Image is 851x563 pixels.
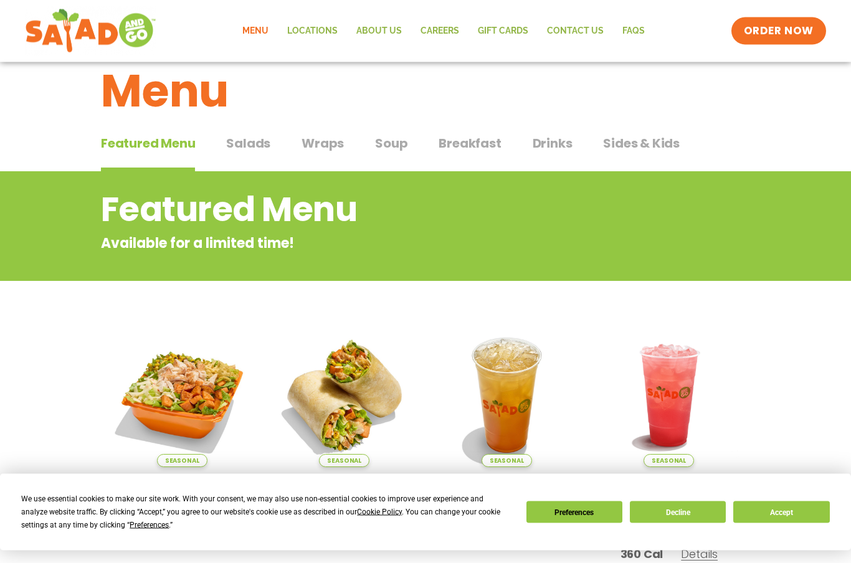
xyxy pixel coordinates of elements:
[302,135,344,153] span: Wraps
[226,135,270,153] span: Salads
[375,135,407,153] span: Soup
[411,17,468,45] a: Careers
[25,6,156,56] img: new-SAG-logo-768×292
[435,324,579,468] img: Product photo for Apple Cider Lemonade
[21,493,511,532] div: We use essential cookies to make our site work. With your consent, we may also use non-essential ...
[731,17,826,45] a: ORDER NOW
[439,135,501,153] span: Breakfast
[319,455,369,468] span: Seasonal
[273,324,417,468] img: Product photo for Southwest Harvest Wrap
[597,324,741,468] img: Product photo for Blackberry Bramble Lemonade
[130,521,169,529] span: Preferences
[233,17,654,45] nav: Menu
[526,501,622,523] button: Preferences
[482,455,532,468] span: Seasonal
[630,501,726,523] button: Decline
[468,17,538,45] a: GIFT CARDS
[357,508,402,516] span: Cookie Policy
[538,17,613,45] a: Contact Us
[744,24,814,39] span: ORDER NOW
[603,135,680,153] span: Sides & Kids
[533,135,573,153] span: Drinks
[110,324,254,468] img: Product photo for Southwest Harvest Salad
[157,455,207,468] span: Seasonal
[644,455,694,468] span: Seasonal
[733,501,829,523] button: Accept
[101,185,650,235] h2: Featured Menu
[101,58,750,125] h1: Menu
[613,17,654,45] a: FAQs
[101,130,750,173] div: Tabbed content
[681,547,718,562] span: Details
[347,17,411,45] a: About Us
[233,17,278,45] a: Menu
[620,546,663,563] span: 360 Cal
[101,135,195,153] span: Featured Menu
[101,234,650,254] p: Available for a limited time!
[278,17,347,45] a: Locations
